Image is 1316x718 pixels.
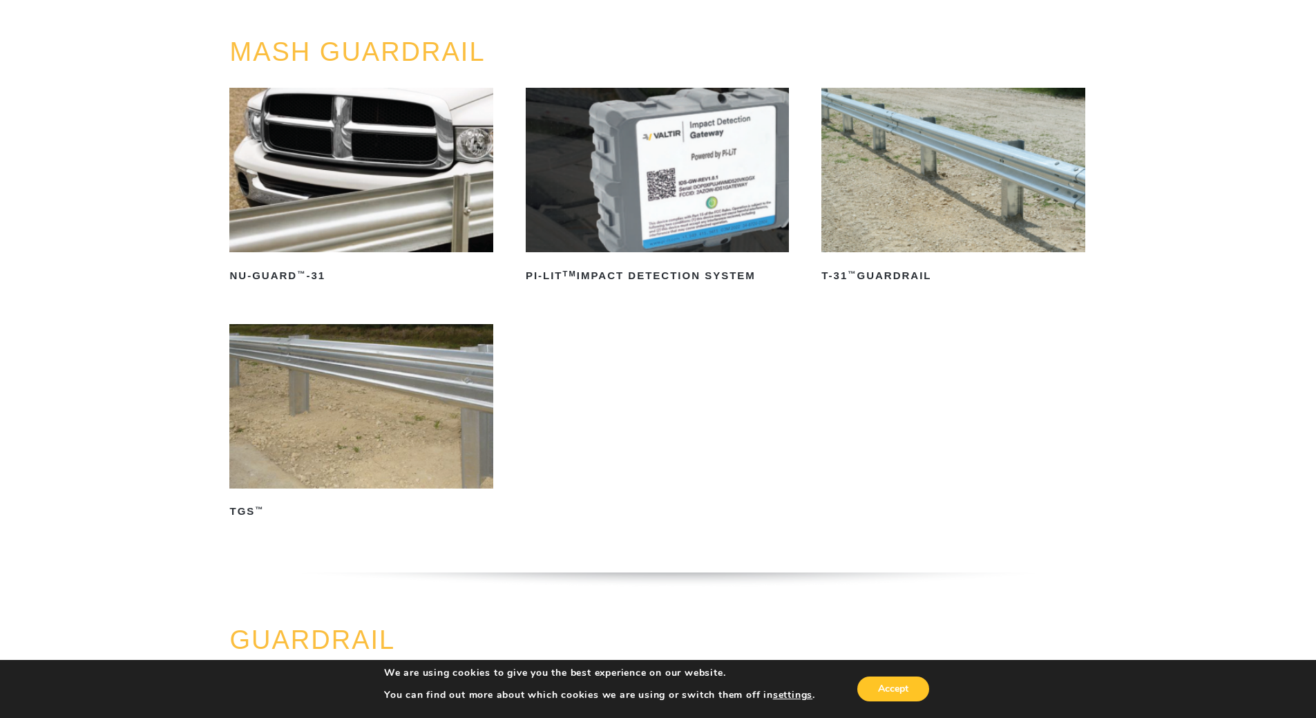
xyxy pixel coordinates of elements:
sup: ™ [297,270,306,278]
sup: ™ [255,505,264,513]
a: TGS™ [229,324,493,523]
p: You can find out more about which cookies we are using or switch them off in . [384,689,815,701]
button: settings [773,689,812,701]
h2: NU-GUARD -31 [229,265,493,287]
a: GUARDRAIL [229,625,395,654]
sup: TM [563,270,577,278]
p: We are using cookies to give you the best experience on our website. [384,667,815,679]
a: T-31™Guardrail [821,88,1085,287]
button: Accept [857,677,929,701]
a: MASH GUARDRAIL [229,37,485,66]
h2: PI-LIT Impact Detection System [526,265,789,287]
a: NU-GUARD™-31 [229,88,493,287]
a: PI-LITTMImpact Detection System [526,88,789,287]
sup: ™ [848,270,857,278]
h2: TGS [229,501,493,523]
h2: T-31 Guardrail [821,265,1085,287]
